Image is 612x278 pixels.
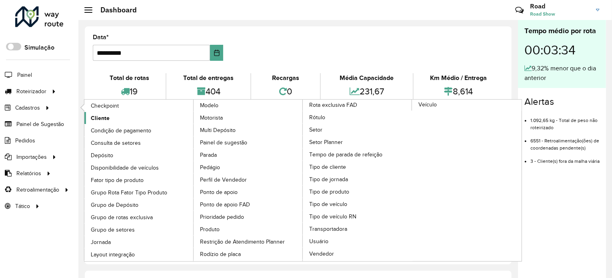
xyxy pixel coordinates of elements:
[530,2,590,10] h3: Road
[194,211,303,223] a: Prioridade pedido
[194,161,303,173] a: Pedágio
[200,163,220,172] span: Pedágio
[91,188,167,197] span: Grupo Rota Fator Tipo Produto
[84,112,194,124] a: Cliente
[91,176,144,184] span: Fator tipo de produto
[303,248,412,260] a: Vendedor
[200,176,247,184] span: Perfil de Vendedor
[309,212,356,221] span: Tipo de veículo RN
[91,139,141,147] span: Consulta de setores
[194,124,303,136] a: Multi Depósito
[16,120,64,128] span: Painel de Sugestão
[200,126,236,134] span: Multi Depósito
[95,83,164,100] div: 19
[15,202,30,210] span: Tático
[416,73,502,83] div: Km Médio / Entrega
[323,83,410,100] div: 231,67
[303,210,412,222] a: Tipo de veículo RN
[168,83,248,100] div: 404
[91,102,119,110] span: Checkpoint
[303,198,412,210] a: Tipo de veículo
[309,250,334,258] span: Vendedor
[92,6,137,14] h2: Dashboard
[303,100,522,261] a: Veículo
[524,26,600,36] div: Tempo médio por rota
[194,149,303,161] a: Parada
[200,101,218,110] span: Modelo
[200,188,238,196] span: Ponto de apoio
[84,162,194,174] a: Disponibilidade de veículos
[91,201,138,209] span: Grupo de Depósito
[416,83,502,100] div: 8,614
[303,148,412,160] a: Tempo de parada de refeição
[16,153,47,161] span: Importações
[91,213,153,222] span: Grupo de rotas exclusiva
[309,126,322,134] span: Setor
[84,186,194,198] a: Grupo Rota Fator Tipo Produto
[511,2,528,19] a: Contato Rápido
[303,173,412,185] a: Tipo de jornada
[524,36,600,64] div: 00:03:34
[84,100,303,261] a: Modelo
[84,149,194,161] a: Depósito
[323,73,410,83] div: Média Capacidade
[303,111,412,123] a: Rótulo
[16,186,59,194] span: Retroalimentação
[210,45,224,61] button: Choose Date
[194,112,303,124] a: Motorista
[200,200,250,209] span: Ponto de apoio FAD
[84,236,194,248] a: Jornada
[24,43,54,52] label: Simulação
[84,248,194,260] a: Layout integração
[309,150,382,159] span: Tempo de parada de refeição
[91,238,111,246] span: Jornada
[200,114,223,122] span: Motorista
[309,188,349,196] span: Tipo de produto
[84,100,194,112] a: Checkpoint
[194,136,303,148] a: Painel de sugestão
[194,100,412,261] a: Rota exclusiva FAD
[303,136,412,148] a: Setor Planner
[91,250,135,259] span: Layout integração
[303,223,412,235] a: Transportadora
[84,124,194,136] a: Condição de pagamento
[309,175,348,184] span: Tipo de jornada
[84,199,194,211] a: Grupo de Depósito
[418,100,437,109] span: Veículo
[91,126,151,135] span: Condição de pagamento
[253,83,318,100] div: 0
[530,111,600,131] li: 1.092,65 kg - Total de peso não roteirizado
[91,226,135,234] span: Grupo de setores
[16,87,46,96] span: Roteirizador
[530,131,600,152] li: 6551 - Retroalimentação(ões) de coordenadas pendente(s)
[200,250,241,258] span: Rodízio de placa
[91,114,110,122] span: Cliente
[524,96,600,108] h4: Alertas
[16,169,41,178] span: Relatórios
[194,174,303,186] a: Perfil de Vendedor
[168,73,248,83] div: Total de entregas
[530,152,600,165] li: 3 - Cliente(s) fora da malha viária
[303,124,412,136] a: Setor
[303,161,412,173] a: Tipo de cliente
[309,163,346,171] span: Tipo de cliente
[200,225,220,234] span: Produto
[309,138,343,146] span: Setor Planner
[253,73,318,83] div: Recargas
[309,225,347,233] span: Transportadora
[194,248,303,260] a: Rodízio de placa
[309,237,328,246] span: Usuário
[309,200,347,208] span: Tipo de veículo
[530,10,590,18] span: Road Show
[194,198,303,210] a: Ponto de apoio FAD
[303,186,412,198] a: Tipo de produto
[303,235,412,247] a: Usuário
[91,151,113,160] span: Depósito
[15,104,40,112] span: Cadastros
[200,138,247,147] span: Painel de sugestão
[309,113,325,122] span: Rótulo
[200,151,217,159] span: Parada
[15,136,35,145] span: Pedidos
[84,137,194,149] a: Consulta de setores
[524,64,600,83] div: 9,32% menor que o dia anterior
